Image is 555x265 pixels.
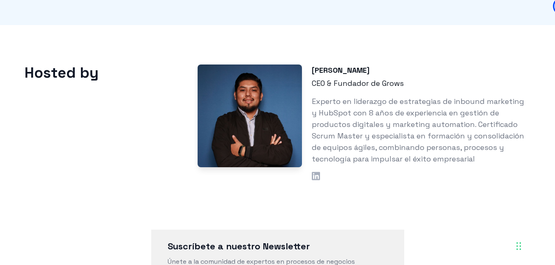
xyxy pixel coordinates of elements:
div: Arrastrar [516,234,521,258]
h2: Hosted by [25,65,184,81]
iframe: Chat Widget [514,226,555,265]
img: Stuart Toledo - Podcast Host [198,65,302,167]
div: Widget de chat [514,226,555,265]
p: Experto en liderazgo de estrategias de inbound marketing y HubSpot con 8 años de experiencia en g... [312,96,530,165]
h3: [PERSON_NAME] [312,65,530,76]
p: CEO & Fundador de Grows [312,78,530,89]
h3: Suscríbete a nuestro Newsletter [168,242,388,250]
